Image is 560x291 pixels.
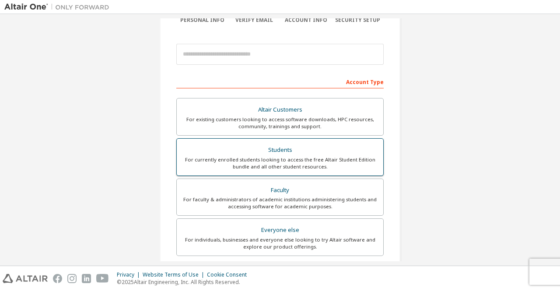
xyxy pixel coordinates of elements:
img: Altair One [4,3,114,11]
img: instagram.svg [67,274,77,283]
div: For individuals, businesses and everyone else looking to try Altair software and explore our prod... [182,236,378,250]
img: facebook.svg [53,274,62,283]
div: For existing customers looking to access software downloads, HPC resources, community, trainings ... [182,116,378,130]
div: Students [182,144,378,156]
img: youtube.svg [96,274,109,283]
div: Altair Customers [182,104,378,116]
div: For currently enrolled students looking to access the free Altair Student Edition bundle and all ... [182,156,378,170]
div: Cookie Consent [207,271,252,278]
div: Account Type [176,74,384,88]
div: Account Info [280,17,332,24]
img: linkedin.svg [82,274,91,283]
p: © 2025 Altair Engineering, Inc. All Rights Reserved. [117,278,252,286]
div: Faculty [182,184,378,196]
div: Privacy [117,271,143,278]
div: Verify Email [228,17,280,24]
div: Everyone else [182,224,378,236]
div: For faculty & administrators of academic institutions administering students and accessing softwa... [182,196,378,210]
div: Personal Info [176,17,228,24]
div: Security Setup [332,17,384,24]
div: Website Terms of Use [143,271,207,278]
img: altair_logo.svg [3,274,48,283]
